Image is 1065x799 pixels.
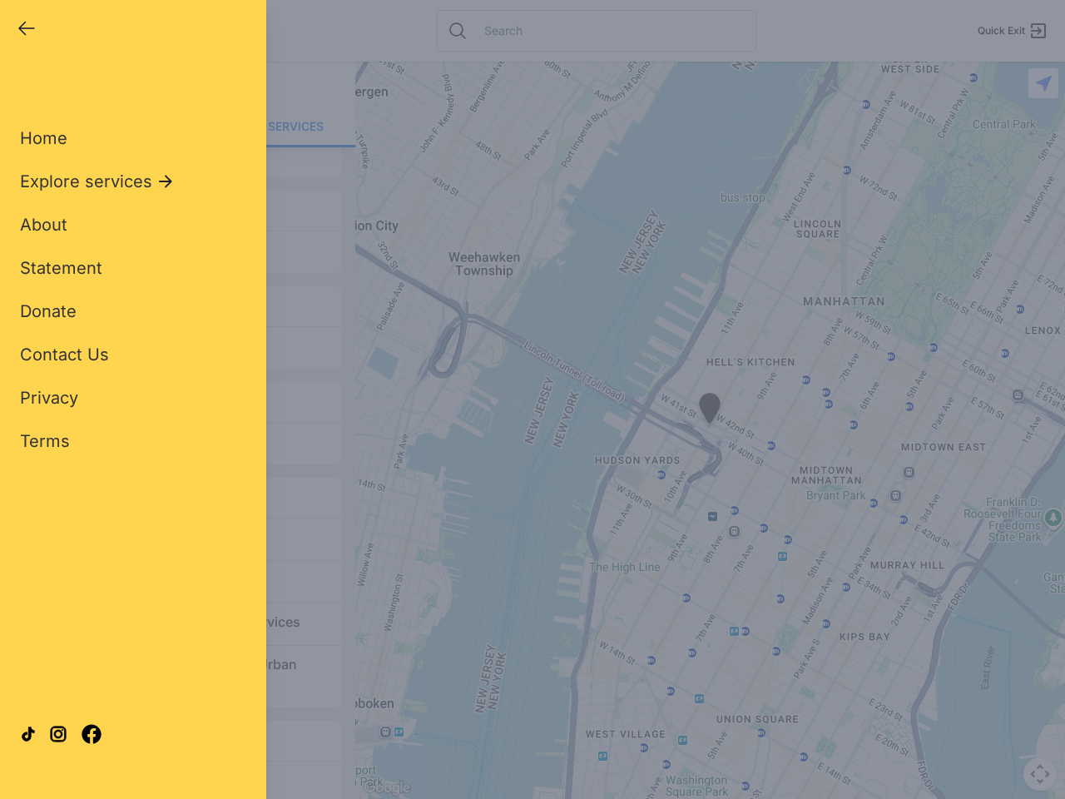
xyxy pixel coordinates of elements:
[20,431,70,451] span: Terms
[20,345,109,365] span: Contact Us
[20,386,78,409] a: Privacy
[20,128,67,148] span: Home
[20,300,77,323] a: Donate
[20,258,102,278] span: Statement
[20,256,102,280] a: Statement
[20,429,70,453] a: Terms
[20,215,67,235] span: About
[20,127,67,150] a: Home
[20,170,152,193] span: Explore services
[20,301,77,321] span: Donate
[20,213,67,236] a: About
[20,388,78,408] span: Privacy
[20,170,176,193] button: Explore services
[20,343,109,366] a: Contact Us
